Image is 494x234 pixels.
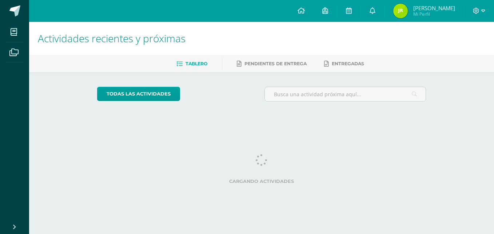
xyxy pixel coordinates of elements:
[413,4,455,12] span: [PERSON_NAME]
[265,87,426,101] input: Busca una actividad próxima aquí...
[186,61,207,66] span: Tablero
[332,61,364,66] span: Entregadas
[324,58,364,70] a: Entregadas
[393,4,408,18] img: 53ab0507e887bbaf1dc11cf9eef30c93.png
[38,31,186,45] span: Actividades recientes y próximas
[413,11,455,17] span: Mi Perfil
[237,58,307,70] a: Pendientes de entrega
[176,58,207,70] a: Tablero
[97,87,180,101] a: todas las Actividades
[244,61,307,66] span: Pendientes de entrega
[97,179,426,184] label: Cargando actividades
